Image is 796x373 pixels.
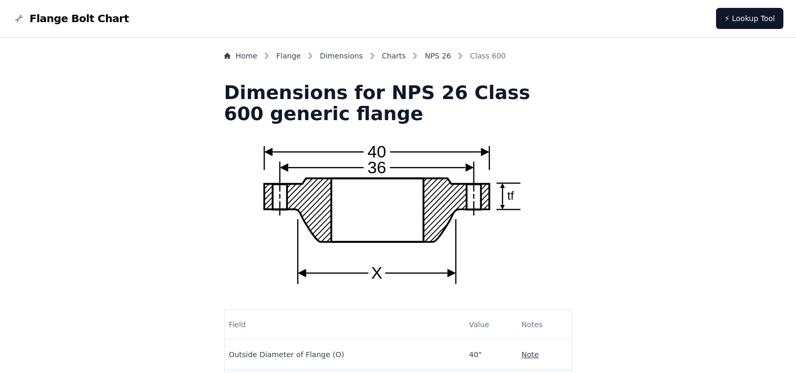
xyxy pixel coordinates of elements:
[29,11,129,26] span: Flange Bolt Chart
[465,340,517,370] td: 40"
[276,51,301,61] a: Flange
[716,8,783,29] a: ⚡ Lookup Tool
[425,51,451,61] a: NPS 26
[13,12,25,25] img: Flange Bolt Chart Logo
[225,340,465,370] td: Outside Diameter of Flange (O)
[225,310,465,340] th: Field
[224,82,572,124] h1: Dimensions for NPS 26 Class 600 generic flange
[382,51,406,61] a: Charts
[517,310,571,340] th: Notes
[320,51,363,61] a: Dimensions
[368,158,386,177] text: 36
[224,51,572,65] nav: Breadcrumb
[13,11,129,26] a: Flange Bolt Chart LogoFlange Bolt Chart
[521,349,539,360] button: Note
[368,142,386,161] text: 40
[465,310,517,340] th: Value
[224,51,257,61] a: Home
[470,51,506,61] span: Class 600
[508,189,515,202] text: tf
[371,263,382,282] text: X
